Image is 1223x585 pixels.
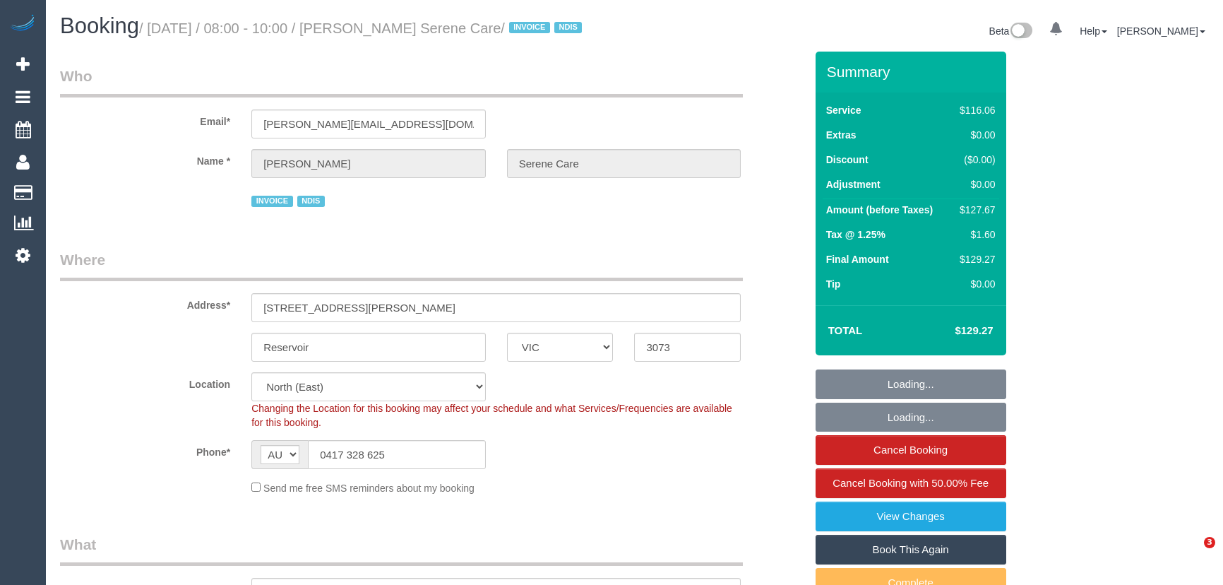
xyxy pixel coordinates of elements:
a: View Changes [816,502,1006,531]
label: Phone* [49,440,241,459]
div: ($0.00) [954,153,995,167]
div: $127.67 [954,203,995,217]
a: Beta [989,25,1033,37]
span: INVOICE [251,196,292,207]
iframe: Intercom live chat [1175,537,1209,571]
label: Tax @ 1.25% [826,227,885,242]
label: Email* [49,110,241,129]
div: $0.00 [954,277,995,291]
a: Cancel Booking with 50.00% Fee [816,468,1006,498]
div: $0.00 [954,177,995,191]
a: Help [1080,25,1107,37]
span: / [501,20,586,36]
label: Location [49,372,241,391]
h3: Summary [827,64,999,80]
legend: What [60,534,743,566]
div: $0.00 [954,128,995,142]
a: [PERSON_NAME] [1117,25,1205,37]
input: First Name* [251,149,486,178]
label: Tip [826,277,841,291]
label: Final Amount [826,252,889,266]
h4: $129.27 [912,325,993,337]
input: Email* [251,110,486,138]
legend: Who [60,66,743,97]
a: Book This Again [816,535,1006,565]
input: Suburb* [251,333,486,362]
small: / [DATE] / 08:00 - 10:00 / [PERSON_NAME] Serene Care [139,20,586,36]
input: Phone* [308,440,486,469]
label: Extras [826,128,857,142]
label: Address* [49,293,241,312]
label: Name * [49,149,241,168]
span: Booking [60,13,139,38]
span: NDIS [297,196,325,207]
label: Adjustment [826,177,881,191]
input: Last Name* [507,149,741,178]
legend: Where [60,249,743,281]
span: INVOICE [509,22,550,33]
label: Amount (before Taxes) [826,203,933,217]
strong: Total [828,324,863,336]
input: Post Code* [634,333,741,362]
span: Changing the Location for this booking may affect your schedule and what Services/Frequencies are... [251,403,732,428]
a: Cancel Booking [816,435,1006,465]
label: Discount [826,153,869,167]
span: NDIS [554,22,582,33]
img: New interface [1009,23,1032,41]
div: $116.06 [954,103,995,117]
label: Service [826,103,861,117]
span: 3 [1204,537,1215,548]
div: $1.60 [954,227,995,242]
div: $129.27 [954,252,995,266]
span: Send me free SMS reminders about my booking [263,483,475,494]
img: Automaid Logo [8,14,37,34]
span: Cancel Booking with 50.00% Fee [833,477,989,489]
